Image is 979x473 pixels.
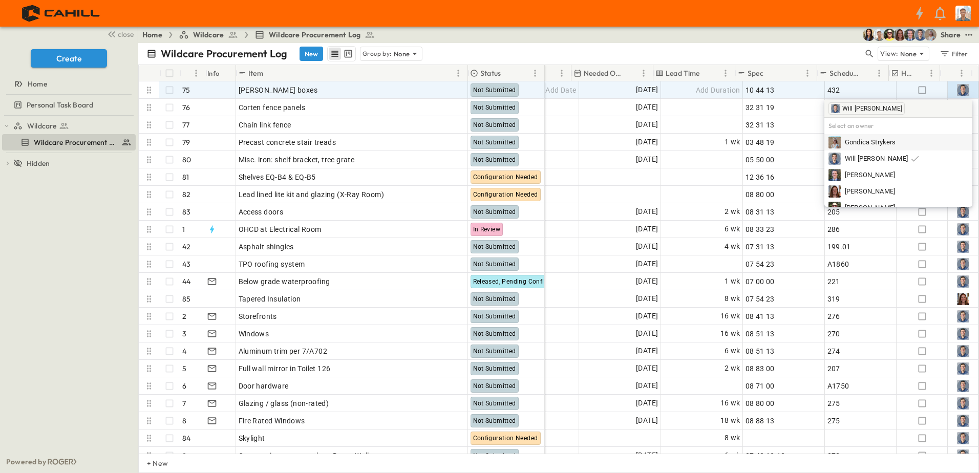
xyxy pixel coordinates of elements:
[636,397,658,409] span: [DATE]
[473,313,516,320] span: Not Submitted
[827,224,840,234] span: 286
[239,381,289,391] span: Door hardware
[269,30,360,40] span: Wildcare Procurement Log
[327,46,356,61] div: table view
[473,382,516,390] span: Not Submitted
[182,207,190,217] p: 83
[473,365,516,372] span: Not Submitted
[702,68,713,79] button: Sort
[720,415,740,426] span: 18 wk
[725,345,740,357] span: 6 wk
[147,458,153,468] p: + New
[182,259,190,269] p: 43
[746,207,775,217] span: 08 31 13
[473,295,516,303] span: Not Submitted
[118,29,134,39] span: close
[725,275,740,287] span: 1 wk
[363,49,392,59] p: Group by:
[329,48,341,60] button: row view
[182,85,190,95] p: 75
[239,433,265,443] span: Skylight
[746,416,775,426] span: 08 88 13
[725,432,740,444] span: 8 wk
[746,102,775,113] span: 32 31 19
[746,224,775,234] span: 08 33 23
[901,68,915,78] p: Hot?
[666,68,700,78] p: Lead Time
[863,29,875,41] img: Kim Bowen (kbowen@cahill-sf.com)
[725,223,740,235] span: 6 wk
[2,135,134,149] a: Wildcare Procurement Log
[545,85,576,95] span: Add Date
[873,29,885,41] img: Hunter Mahan (hmahan@cahill-sf.com)
[873,67,885,79] button: Menu
[957,310,969,322] img: Profile Picture
[862,68,873,79] button: Sort
[957,362,969,375] img: Profile Picture
[957,345,969,357] img: Profile Picture
[473,226,501,233] span: In Review
[746,137,775,147] span: 03 48 19
[182,155,191,165] p: 80
[239,363,331,374] span: Full wall mirror in Toilet 126
[845,187,895,197] span: [PERSON_NAME]
[182,311,186,321] p: 2
[720,328,740,339] span: 16 wk
[182,242,190,252] p: 42
[696,85,740,95] span: Add Duration
[300,47,323,61] button: New
[2,98,134,112] a: Personal Task Board
[636,415,658,426] span: [DATE]
[845,170,895,180] span: [PERSON_NAME]
[452,67,464,79] button: Menu
[27,100,93,110] span: Personal Task Board
[182,381,186,391] p: 6
[239,137,336,147] span: Precast concrete stair treads
[957,206,969,218] img: Profile Picture
[746,381,775,391] span: 08 71 00
[957,449,969,462] img: Profile Picture
[626,68,637,79] button: Sort
[265,68,276,79] button: Sort
[239,102,306,113] span: Corten fence panels
[827,242,851,252] span: 199.01
[746,259,775,269] span: 07 54 23
[161,47,287,61] p: Wildcare Procurement Log
[746,363,775,374] span: 08 83 00
[828,185,841,198] img: Profile Picture
[636,310,658,322] span: [DATE]
[182,416,186,426] p: 8
[636,449,658,461] span: [DATE]
[827,276,840,287] span: 221
[473,156,516,163] span: Not Submitted
[831,104,840,113] img: Profile Picture
[182,346,186,356] p: 4
[765,68,777,79] button: Sort
[182,450,186,461] p: 9
[636,241,658,252] span: [DATE]
[394,49,410,59] p: None
[28,79,47,89] span: Home
[182,172,189,182] p: 81
[940,65,971,81] div: Owner
[182,189,190,200] p: 82
[239,450,369,461] span: Corten rainscreen panels at Donor Wall
[636,362,658,374] span: [DATE]
[827,329,840,339] span: 270
[34,137,117,147] span: Wildcare Procurement Log
[182,363,186,374] p: 5
[957,223,969,235] img: Profile Picture
[636,223,658,235] span: [DATE]
[636,275,658,287] span: [DATE]
[342,48,354,60] button: kanban view
[473,121,516,128] span: Not Submitted
[957,275,969,288] img: Profile Picture
[239,259,305,269] span: TPO roofing system
[193,30,224,40] span: Wildcare
[182,224,185,234] p: 1
[957,258,969,270] img: Profile Picture
[957,415,969,427] img: Profile Picture
[746,172,775,182] span: 12 36 16
[636,328,658,339] span: [DATE]
[845,203,895,213] span: [PERSON_NAME]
